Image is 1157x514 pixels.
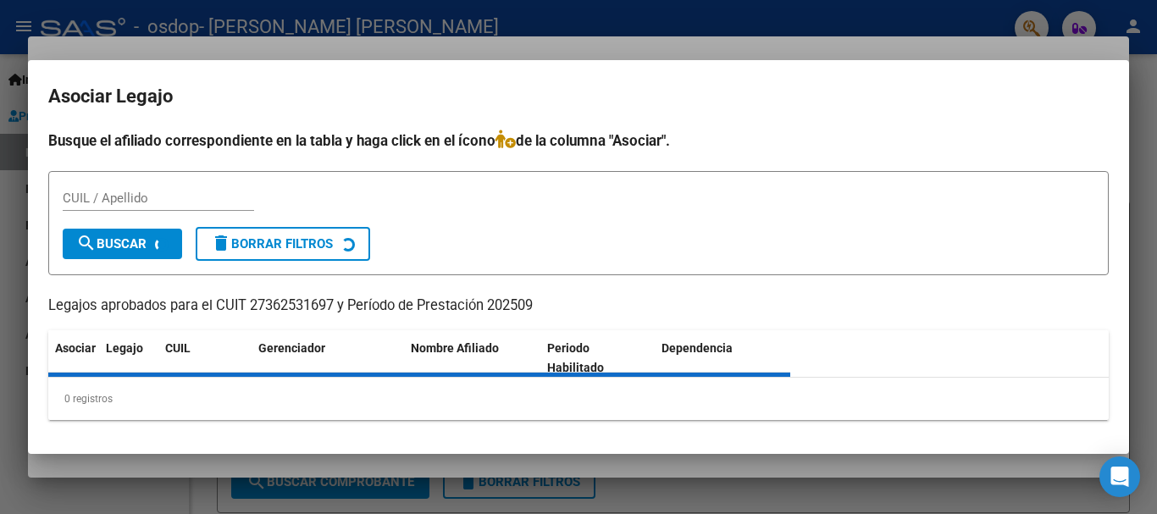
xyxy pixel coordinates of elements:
span: Borrar Filtros [211,236,333,251]
span: Asociar [55,341,96,355]
span: Legajo [106,341,143,355]
div: Open Intercom Messenger [1099,456,1140,497]
span: Periodo Habilitado [547,341,604,374]
datatable-header-cell: Gerenciador [252,330,404,386]
span: Gerenciador [258,341,325,355]
datatable-header-cell: Nombre Afiliado [404,330,540,386]
button: Buscar [63,229,182,259]
span: Buscar [76,236,147,251]
mat-icon: search [76,233,97,253]
h2: Asociar Legajo [48,80,1109,113]
mat-icon: delete [211,233,231,253]
datatable-header-cell: Periodo Habilitado [540,330,655,386]
datatable-header-cell: Dependencia [655,330,791,386]
span: CUIL [165,341,191,355]
span: Nombre Afiliado [411,341,499,355]
button: Borrar Filtros [196,227,370,261]
datatable-header-cell: Asociar [48,330,99,386]
span: Dependencia [662,341,733,355]
h4: Busque el afiliado correspondiente en la tabla y haga click en el ícono de la columna "Asociar". [48,130,1109,152]
datatable-header-cell: CUIL [158,330,252,386]
div: 0 registros [48,378,1109,420]
p: Legajos aprobados para el CUIT 27362531697 y Período de Prestación 202509 [48,296,1109,317]
datatable-header-cell: Legajo [99,330,158,386]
